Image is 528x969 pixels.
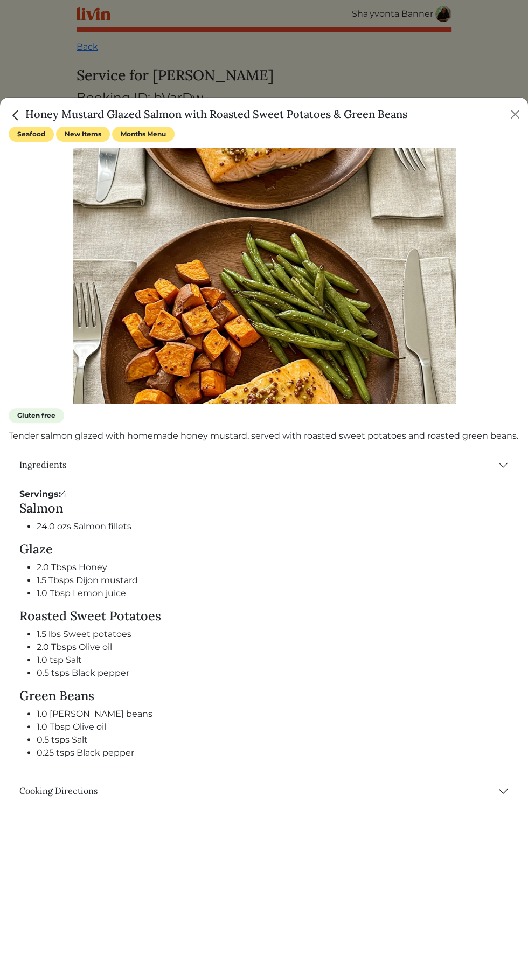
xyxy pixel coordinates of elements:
span: New Items [56,127,110,142]
li: 0.5 tsps Salt [37,733,509,746]
img: fe94b583ea276123e4930340af865c19 [73,148,456,404]
h5: Honey Mustard Glazed Salmon with Roasted Sweet Potatoes & Green Beans [9,106,407,122]
span: Gluten free [9,408,64,423]
li: 1.0 tsp Salt [37,654,509,667]
h4: Glaze [19,542,509,557]
h4: Roasted Sweet Potatoes [19,608,509,624]
li: 1.5 lbs Sweet potatoes [37,628,509,641]
button: Ingredients [9,451,519,479]
li: 0.25 tsps Black pepper [37,746,509,759]
h4: Salmon [19,501,509,516]
li: 2.0 Tbsps Honey [37,561,509,574]
p: Tender salmon glazed with homemade honey mustard, served with roasted sweet potatoes and roasted ... [9,430,519,442]
li: 0.5 tsps Black pepper [37,667,509,680]
button: Close [506,106,524,123]
h4: Green Beans [19,688,509,703]
button: Cooking Directions [9,777,519,805]
div: 4 [19,488,509,501]
img: back_caret-0738dc900bf9763b5e5a40894073b948e17d9601fd527fca9689b06ce300169f.svg [9,108,23,122]
li: 2.0 Tbsps Olive oil [37,641,509,654]
li: 1.5 Tbsps Dijon mustard [37,574,509,587]
li: 1.0 Tbsp Lemon juice [37,587,509,600]
span: Seafood [9,127,54,142]
a: Close [9,107,25,121]
strong: Servings: [19,489,61,499]
span: Months Menu [112,127,175,142]
li: 1.0 Tbsp Olive oil [37,721,509,733]
li: 24.0 ozs Salmon fillets [37,520,509,533]
li: 1.0 [PERSON_NAME] beans [37,708,509,721]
